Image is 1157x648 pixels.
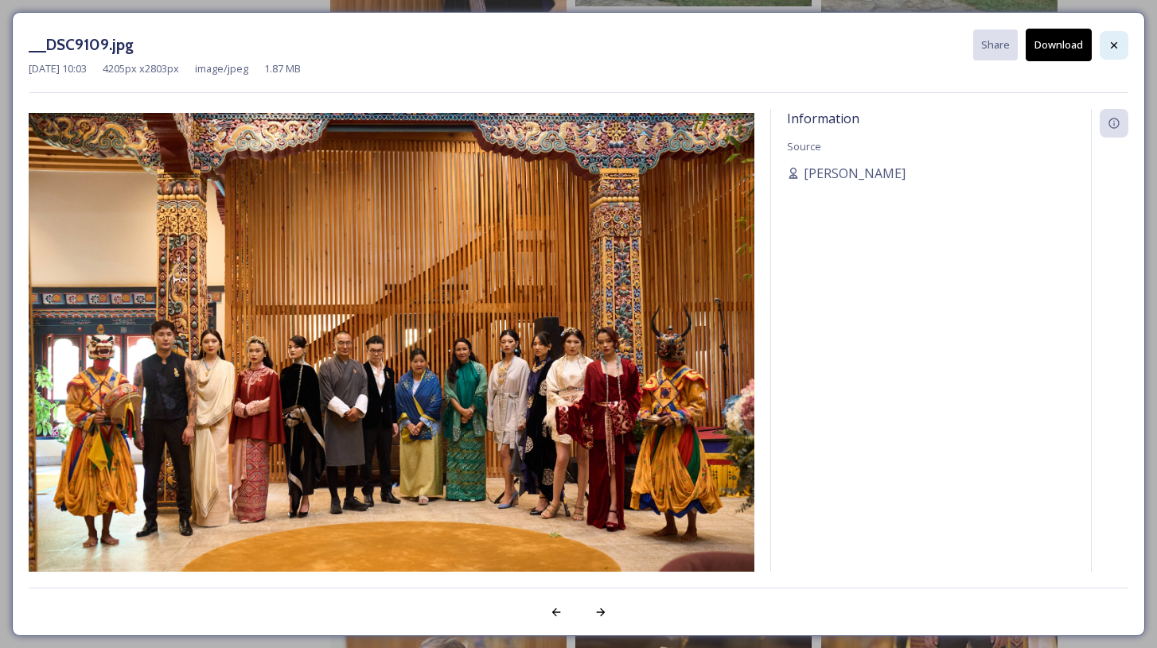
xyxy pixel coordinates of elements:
[29,61,87,76] span: [DATE] 10:03
[787,110,859,127] span: Information
[804,164,906,183] span: [PERSON_NAME]
[103,61,179,76] span: 4205 px x 2803 px
[29,33,134,56] h3: __DSC9109.jpg
[973,29,1018,60] button: Share
[787,139,821,153] span: Source
[195,61,248,76] span: image/jpeg
[29,113,754,596] img: __DSC9109.jpg
[1026,29,1092,61] button: Download
[264,61,301,76] span: 1.87 MB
